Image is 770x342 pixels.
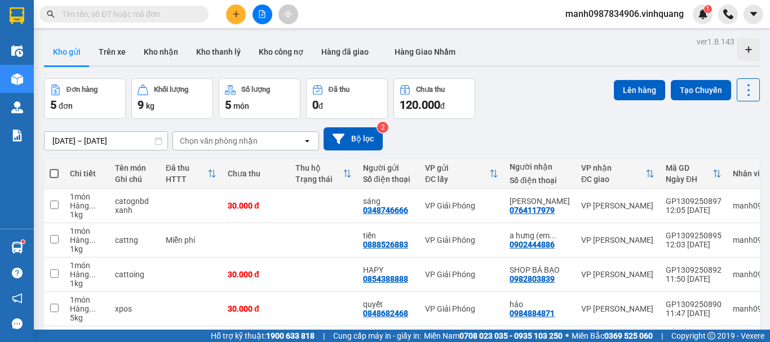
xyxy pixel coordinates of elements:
[12,318,23,329] span: message
[290,159,357,189] th: Toggle SortBy
[232,10,240,18] span: plus
[47,10,55,18] span: search
[425,236,498,245] div: VP Giải Phóng
[228,270,284,279] div: 30.000 đ
[295,163,343,172] div: Thu hộ
[250,38,312,65] button: Kho công nợ
[62,8,195,20] input: Tìm tên, số ĐT hoặc mã đơn
[44,38,90,65] button: Kho gửi
[671,80,731,100] button: Tạo Chuyến
[565,334,569,338] span: ⚪️
[666,175,713,184] div: Ngày ĐH
[278,5,298,24] button: aim
[266,331,315,340] strong: 1900 633 818
[70,313,104,322] div: 5 kg
[416,86,445,94] div: Chưa thu
[510,197,570,206] div: trần hùng
[135,38,187,65] button: Kho nhận
[424,330,563,342] span: Miền Nam
[11,242,23,254] img: warehouse-icon
[89,201,96,210] span: ...
[90,38,135,65] button: Trên xe
[115,236,154,245] div: cattng
[666,274,722,283] div: 11:50 [DATE]
[70,236,104,245] div: Hàng thông thường
[704,5,712,13] sup: 1
[572,330,653,342] span: Miền Bắc
[12,268,23,278] span: question-circle
[11,101,23,113] img: warehouse-icon
[115,270,154,279] div: cattoing
[89,236,96,245] span: ...
[581,201,654,210] div: VP [PERSON_NAME]
[50,98,56,112] span: 5
[187,38,250,65] button: Kho thanh lý
[576,159,660,189] th: Toggle SortBy
[510,206,555,215] div: 0764117979
[363,274,408,283] div: 0854388888
[131,78,213,119] button: Khối lượng9kg
[737,38,760,61] div: Tạo kho hàng mới
[510,240,555,249] div: 0902444886
[115,197,154,215] div: catognbd xanh
[318,101,323,110] span: đ
[228,169,284,178] div: Chưa thu
[749,9,759,19] span: caret-down
[459,331,563,340] strong: 0708 023 035 - 0935 103 250
[604,331,653,340] strong: 0369 525 060
[89,304,96,313] span: ...
[70,270,104,279] div: Hàng thông thường
[363,240,408,249] div: 0888526883
[67,86,98,94] div: Đơn hàng
[614,80,665,100] button: Lên hàng
[70,226,104,236] div: 1 món
[44,78,126,119] button: Đơn hàng5đơn
[225,98,231,112] span: 5
[363,197,414,206] div: sáng
[425,304,498,313] div: VP Giải Phóng
[312,98,318,112] span: 0
[440,101,445,110] span: đ
[363,163,414,172] div: Người gửi
[581,163,645,172] div: VP nhận
[425,163,489,172] div: VP gửi
[180,135,258,146] div: Chọn văn phòng nhận
[12,293,23,304] span: notification
[329,86,349,94] div: Đã thu
[295,175,343,184] div: Trạng thái
[666,265,722,274] div: GP1309250892
[138,98,144,112] span: 9
[425,270,498,279] div: VP Giải Phóng
[666,163,713,172] div: Mã GD
[211,330,315,342] span: Hỗ trợ kỹ thuật:
[698,9,708,19] img: icon-new-feature
[581,236,654,245] div: VP [PERSON_NAME]
[666,197,722,206] div: GP1309250897
[723,9,733,19] img: phone-icon
[21,240,25,243] sup: 1
[706,5,710,13] span: 1
[306,78,388,119] button: Đã thu0đ
[395,47,455,56] span: Hàng Giao Nhầm
[160,159,222,189] th: Toggle SortBy
[312,38,378,65] button: Hàng đã giao
[324,127,383,150] button: Bộ lọc
[510,300,570,309] div: hảo
[253,5,272,24] button: file-add
[660,159,727,189] th: Toggle SortBy
[581,270,654,279] div: VP [PERSON_NAME]
[363,175,414,184] div: Số điện thoại
[744,5,763,24] button: caret-down
[226,5,246,24] button: plus
[510,231,570,240] div: a hưng (em gđ
[425,175,489,184] div: ĐC lấy
[581,304,654,313] div: VP [PERSON_NAME]
[89,270,96,279] span: ...
[70,192,104,201] div: 1 món
[333,330,421,342] span: Cung cấp máy in - giấy in:
[661,330,663,342] span: |
[363,231,414,240] div: tiến
[556,7,693,21] span: manh0987834906.vinhquang
[70,279,104,288] div: 1 kg
[363,265,414,274] div: HAPY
